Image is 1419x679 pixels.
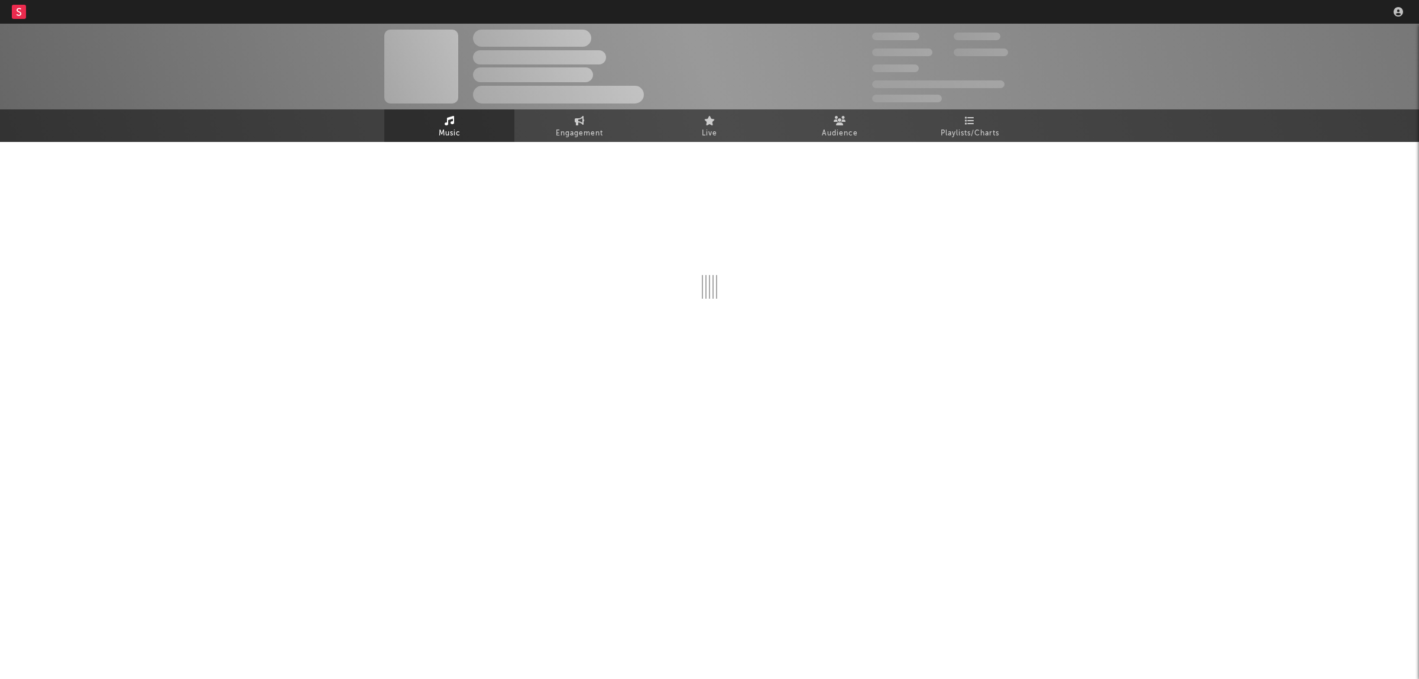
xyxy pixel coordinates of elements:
[702,127,717,141] span: Live
[822,127,858,141] span: Audience
[872,48,932,56] span: 50,000,000
[514,109,644,142] a: Engagement
[872,33,919,40] span: 300,000
[439,127,461,141] span: Music
[872,80,1005,88] span: 50,000,000 Monthly Listeners
[905,109,1035,142] a: Playlists/Charts
[954,33,1000,40] span: 100,000
[644,109,775,142] a: Live
[775,109,905,142] a: Audience
[941,127,999,141] span: Playlists/Charts
[556,127,603,141] span: Engagement
[872,64,919,72] span: 100,000
[872,95,942,102] span: Jump Score: 85.0
[954,48,1008,56] span: 1,000,000
[384,109,514,142] a: Music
